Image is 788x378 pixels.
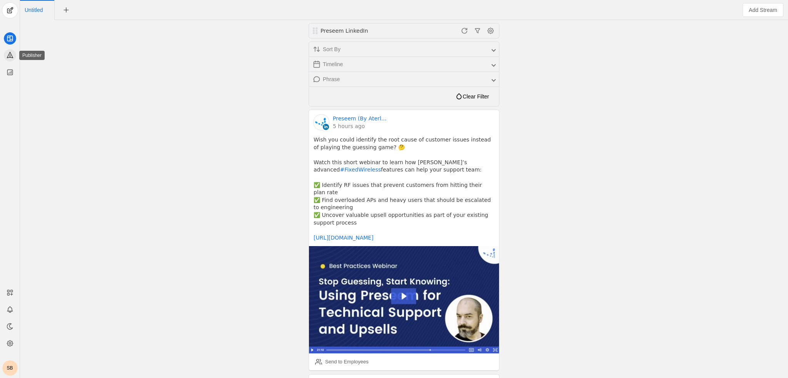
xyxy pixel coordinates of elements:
span: Add Stream [749,6,777,14]
span: Phrase [323,75,340,83]
mat-expansion-panel-header: Phrase [309,72,499,87]
a: [URL][DOMAIN_NAME] [314,235,374,241]
mat-expansion-panel-header: Sort By [309,42,499,57]
span: Clear Filter [463,90,489,103]
img: undefined [309,246,499,353]
div: Send to Employees [325,358,369,366]
mat-expansion-panel-header: Timeline [309,57,499,72]
button: Clear Filter [452,92,492,101]
div: Preseem LinkedIn [321,27,412,35]
a: 5 hours ago [333,122,387,130]
a: #FixedWireless [340,167,381,173]
a: Preseem (By Aterlo Networks) [333,115,387,122]
span: Sort By [323,45,341,53]
span: Timeline [323,60,343,68]
button: Send to Employees [312,356,372,368]
button: SB [2,360,18,376]
app-icon-button: New Tab [59,7,73,13]
mat-expansion-panel-header: Clear Filter [448,87,499,106]
pre: Wish you could identify the root cause of customer issues instead of playing the guessing game? 🤔... [314,136,494,241]
button: Add Stream [743,3,783,17]
span: Click to edit name [25,7,43,13]
div: Publisher [19,51,45,60]
img: cache [314,115,329,130]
